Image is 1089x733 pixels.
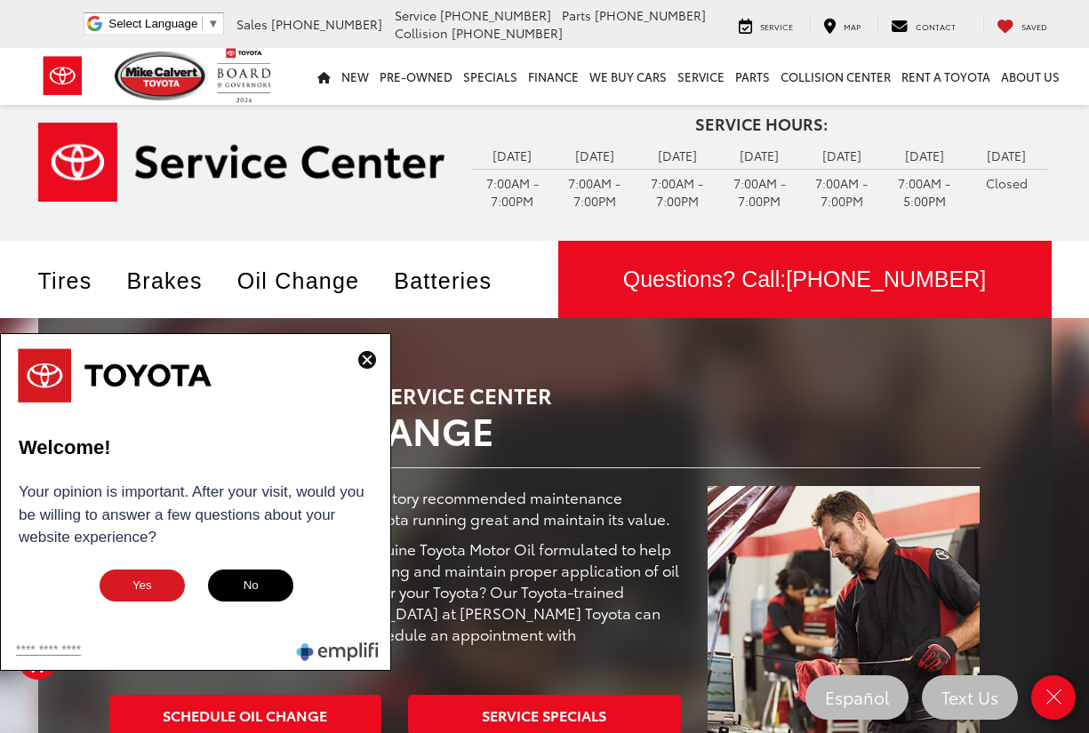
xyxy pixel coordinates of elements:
[38,123,445,202] img: Service Center | Mike Calvert Toyota in Houston TX
[395,6,436,24] span: Service
[983,16,1061,34] a: My Saved Vehicles
[109,538,681,665] p: At [PERSON_NAME] Toyota we use Genuine Toyota Motor Oil formulated to help protect against corros...
[558,241,1052,319] a: Questions? Call:[PHONE_NUMBER]
[844,20,861,32] span: Map
[725,16,806,34] a: Service
[558,241,1052,319] div: Questions? Call:
[108,17,197,30] span: Select Language
[562,6,591,24] span: Parts
[109,367,981,449] h2: Toyota Oil Change
[554,169,637,214] td: 7:00AM - 7:00PM
[471,169,554,214] td: 7:00AM - 7:00PM
[237,268,382,293] a: Oil Change
[645,27,1089,666] iframe: Chat window
[440,6,551,24] span: [PHONE_NUMBER]
[523,48,584,105] a: Finance
[394,268,514,293] a: Batteries
[202,17,203,30] span: ​
[108,17,219,30] a: Select Language​
[126,268,224,293] a: Brakes
[554,142,637,169] td: [DATE]
[1021,20,1047,32] span: Saved
[395,24,448,42] span: Collision
[207,17,219,30] span: ▼
[271,15,382,33] span: [PHONE_NUMBER]
[236,15,268,33] span: Sales
[810,16,874,34] a: Map
[312,48,336,105] a: Home
[636,169,718,214] td: 7:00AM - 7:00PM
[374,48,458,105] a: Pre-Owned
[760,20,793,32] span: Service
[452,24,563,42] span: [PHONE_NUMBER]
[109,486,681,529] p: Performing your Toyota oil change at factory recommended maintenance intervals is a great way to ...
[471,116,1051,133] h4: Service Hours:
[1031,675,1076,720] a: Close
[115,52,209,100] img: Mike Calvert Toyota
[877,16,969,34] a: Contact
[584,48,672,105] a: WE BUY CARS
[595,6,706,24] span: [PHONE_NUMBER]
[458,48,523,105] a: Specials
[336,48,374,105] a: New
[916,20,956,32] span: Contact
[471,142,554,169] td: [DATE]
[38,268,115,293] a: Tires
[29,47,96,105] img: Toyota
[636,142,718,169] td: [DATE]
